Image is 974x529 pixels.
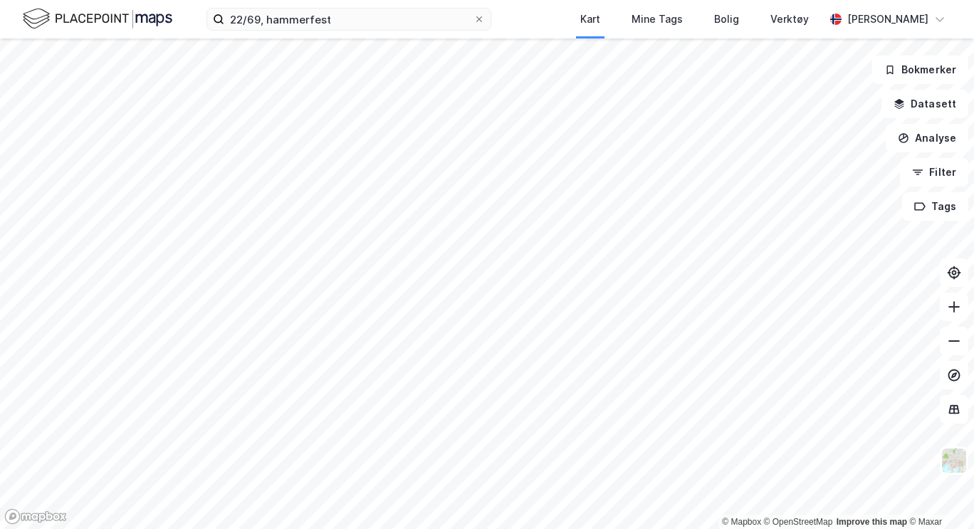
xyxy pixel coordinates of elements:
[714,11,739,28] div: Bolig
[903,461,974,529] div: Kontrollprogram for chat
[900,158,968,187] button: Filter
[23,6,172,31] img: logo.f888ab2527a4732fd821a326f86c7f29.svg
[903,461,974,529] iframe: Chat Widget
[722,517,761,527] a: Mapbox
[881,90,968,118] button: Datasett
[770,11,809,28] div: Verktøy
[632,11,683,28] div: Mine Tags
[764,517,833,527] a: OpenStreetMap
[886,124,968,152] button: Analyse
[872,56,968,84] button: Bokmerker
[224,9,473,30] input: Søk på adresse, matrikkel, gårdeiere, leietakere eller personer
[847,11,928,28] div: [PERSON_NAME]
[4,508,67,525] a: Mapbox homepage
[580,11,600,28] div: Kart
[941,447,968,474] img: Z
[837,517,907,527] a: Improve this map
[902,192,968,221] button: Tags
